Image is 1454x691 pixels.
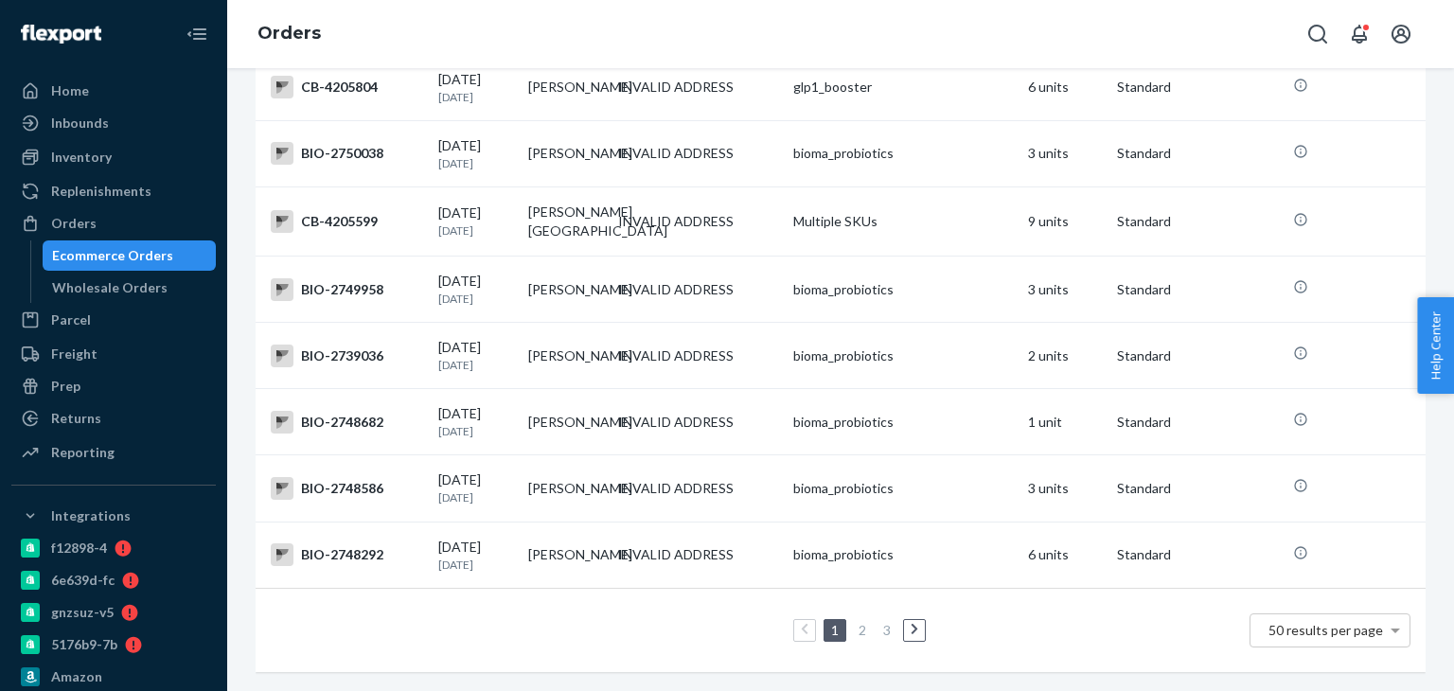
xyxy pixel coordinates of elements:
[827,622,842,638] a: Page 1 is your current page
[271,477,423,500] div: BIO-2748586
[438,291,513,307] p: [DATE]
[438,357,513,373] p: [DATE]
[51,310,91,329] div: Parcel
[1417,297,1454,394] button: Help Center
[271,411,423,434] div: BIO-2748682
[21,25,101,44] img: Flexport logo
[438,423,513,439] p: [DATE]
[271,278,423,301] div: BIO-2749958
[271,142,423,165] div: BIO-2750038
[43,273,217,303] a: Wholesale Orders
[438,489,513,505] p: [DATE]
[438,470,513,505] div: [DATE]
[618,78,734,97] div: INVALID ADDRESS
[1020,54,1110,120] td: 6 units
[11,339,216,369] a: Freight
[521,54,611,120] td: [PERSON_NAME]
[618,144,734,163] div: INVALID ADDRESS
[51,635,117,654] div: 5176b9-7b
[521,120,611,186] td: [PERSON_NAME]
[438,272,513,307] div: [DATE]
[11,437,216,468] a: Reporting
[855,622,870,638] a: Page 2
[52,278,168,297] div: Wholesale Orders
[1020,389,1110,455] td: 1 unit
[618,346,734,365] div: INVALID ADDRESS
[521,455,611,522] td: [PERSON_NAME]
[1020,187,1110,257] td: 9 units
[51,114,109,133] div: Inbounds
[618,479,734,498] div: INVALID ADDRESS
[11,533,216,563] a: f12898-4
[51,571,115,590] div: 6e639d-fc
[43,240,217,271] a: Ecommerce Orders
[438,222,513,239] p: [DATE]
[11,142,216,172] a: Inventory
[1117,78,1277,97] p: Standard
[793,78,1012,97] div: glp1_booster
[11,597,216,628] a: gnzsuz-v5
[51,214,97,233] div: Orders
[1020,323,1110,389] td: 2 units
[793,413,1012,432] div: bioma_probiotics
[521,389,611,455] td: [PERSON_NAME]
[51,506,131,525] div: Integrations
[51,539,107,558] div: f12898-4
[793,479,1012,498] div: bioma_probiotics
[11,208,216,239] a: Orders
[51,603,114,622] div: gnzsuz-v5
[793,346,1012,365] div: bioma_probiotics
[793,280,1012,299] div: bioma_probiotics
[1117,545,1277,564] p: Standard
[11,371,216,401] a: Prep
[521,323,611,389] td: [PERSON_NAME]
[1020,257,1110,323] td: 3 units
[438,538,513,573] div: [DATE]
[52,246,173,265] div: Ecommerce Orders
[51,409,101,428] div: Returns
[521,187,611,257] td: [PERSON_NAME][GEOGRAPHIC_DATA]
[1117,479,1277,498] p: Standard
[438,204,513,239] div: [DATE]
[11,629,216,660] a: 5176b9-7b
[11,403,216,434] a: Returns
[271,345,423,367] div: BIO-2739036
[1020,455,1110,522] td: 3 units
[11,305,216,335] a: Parcel
[438,404,513,439] div: [DATE]
[51,81,89,100] div: Home
[257,23,321,44] a: Orders
[1117,144,1277,163] p: Standard
[51,667,102,686] div: Amazon
[793,545,1012,564] div: bioma_probiotics
[618,212,734,231] div: INVALID ADDRESS
[438,557,513,573] p: [DATE]
[1020,522,1110,588] td: 6 units
[242,7,336,62] ol: breadcrumbs
[11,76,216,106] a: Home
[438,155,513,171] p: [DATE]
[11,176,216,206] a: Replenishments
[1117,346,1277,365] p: Standard
[51,377,80,396] div: Prep
[793,144,1012,163] div: bioma_probiotics
[1117,212,1277,231] p: Standard
[618,280,734,299] div: INVALID ADDRESS
[1382,15,1420,53] button: Open account menu
[438,136,513,171] div: [DATE]
[51,148,112,167] div: Inventory
[521,257,611,323] td: [PERSON_NAME]
[271,543,423,566] div: BIO-2748292
[1268,622,1383,638] span: 50 results per page
[51,345,98,363] div: Freight
[438,338,513,373] div: [DATE]
[1117,413,1277,432] p: Standard
[618,413,734,432] div: INVALID ADDRESS
[1117,280,1277,299] p: Standard
[1299,15,1337,53] button: Open Search Box
[51,443,115,462] div: Reporting
[879,622,895,638] a: Page 3
[1020,120,1110,186] td: 3 units
[618,545,734,564] div: INVALID ADDRESS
